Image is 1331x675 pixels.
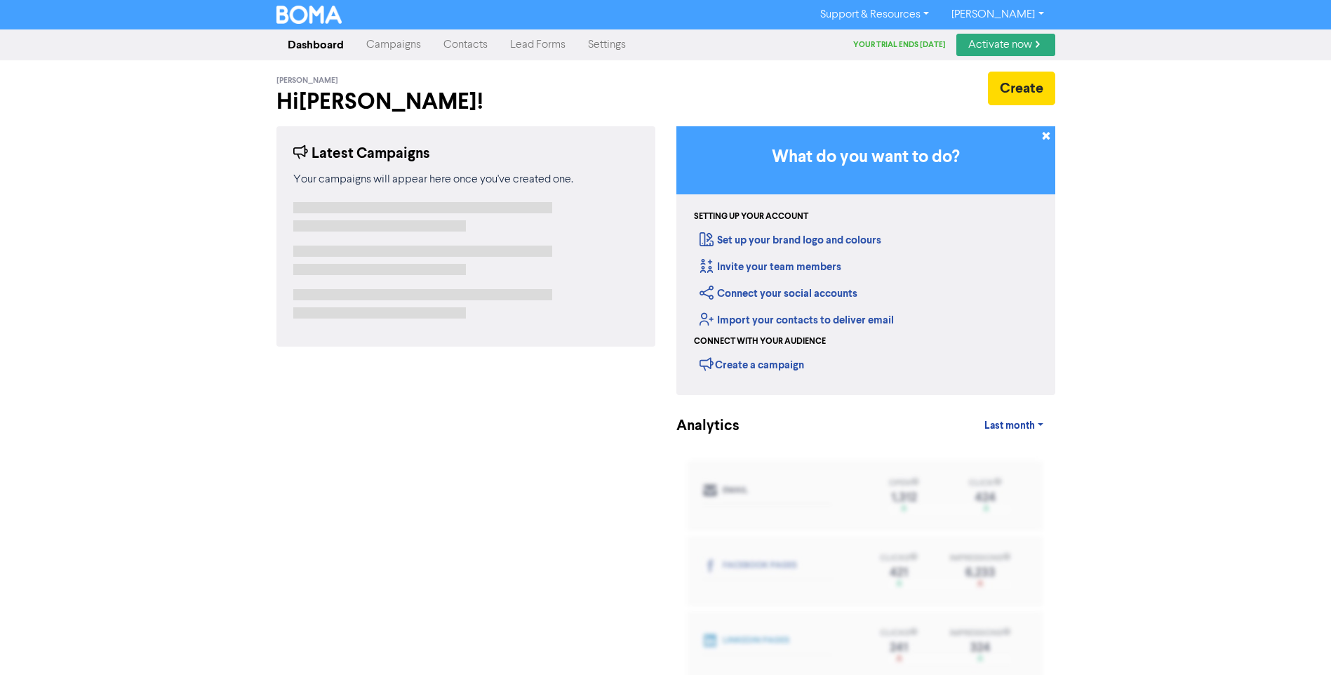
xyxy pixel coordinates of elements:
a: Settings [577,31,637,59]
a: Last month [973,412,1055,440]
a: Lead Forms [499,31,577,59]
div: Connect with your audience [694,335,826,348]
div: Create a campaign [700,354,804,375]
div: Analytics [676,415,722,437]
a: [PERSON_NAME] [940,4,1055,26]
a: Import your contacts to deliver email [700,314,894,327]
h3: What do you want to do? [697,147,1034,168]
div: Latest Campaigns [293,143,430,165]
div: Your trial ends [DATE] [853,39,956,51]
div: Getting Started in BOMA [676,126,1055,395]
img: BOMA Logo [276,6,342,24]
a: Set up your brand logo and colours [700,234,881,247]
a: Support & Resources [809,4,940,26]
div: Setting up your account [694,210,808,223]
button: Create [988,72,1055,105]
span: [PERSON_NAME] [276,76,338,86]
iframe: Chat Widget [1261,608,1331,675]
span: Last month [984,420,1035,432]
a: Contacts [432,31,499,59]
h2: Hi [PERSON_NAME] ! [276,88,655,115]
a: Dashboard [276,31,355,59]
a: Activate now [956,34,1055,56]
a: Connect your social accounts [700,287,857,300]
a: Campaigns [355,31,432,59]
div: Your campaigns will appear here once you've created one. [293,171,638,188]
a: Invite your team members [700,260,841,274]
